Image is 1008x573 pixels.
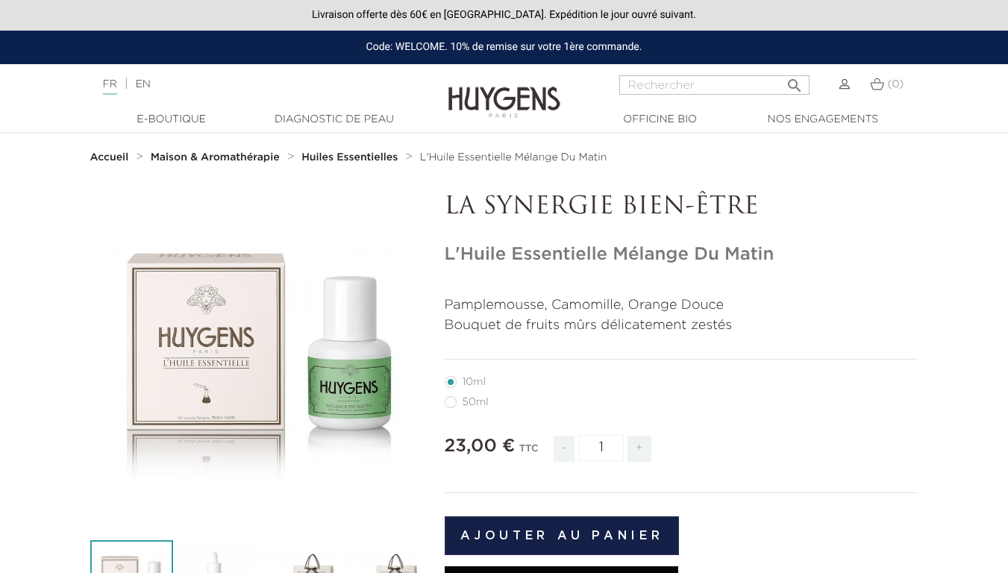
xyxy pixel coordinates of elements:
[619,75,810,95] input: Rechercher
[445,516,680,555] button: Ajouter au panier
[301,151,401,163] a: Huiles Essentielles
[90,152,129,163] strong: Accueil
[420,152,607,163] span: L'Huile Essentielle Mélange Du Matin
[887,79,904,90] span: (0)
[445,193,918,222] p: LA SYNERGIE BIEN-ÊTRE
[786,72,804,90] i: 
[445,376,504,388] label: 10ml
[301,152,398,163] strong: Huiles Essentielles
[151,152,280,163] strong: Maison & Aromathérapie
[554,436,575,462] span: -
[781,71,808,91] button: 
[445,316,918,336] p: Bouquet de fruits mûrs délicatement zestés
[445,437,516,455] span: 23,00 €
[90,151,132,163] a: Accueil
[627,436,651,462] span: +
[103,79,117,95] a: FR
[519,433,539,473] div: TTC
[420,151,607,163] a: L'Huile Essentielle Mélange Du Matin
[135,79,150,90] a: EN
[260,112,409,128] a: Diagnostic de peau
[586,112,735,128] a: Officine Bio
[445,244,918,266] h1: L'Huile Essentielle Mélange Du Matin
[445,295,918,316] p: Pamplemousse, Camomille, Orange Douce
[97,112,246,128] a: E-Boutique
[579,435,624,461] input: Quantité
[748,112,898,128] a: Nos engagements
[96,75,409,93] div: |
[445,396,507,408] label: 50ml
[448,63,560,120] img: Huygens
[151,151,284,163] a: Maison & Aromathérapie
